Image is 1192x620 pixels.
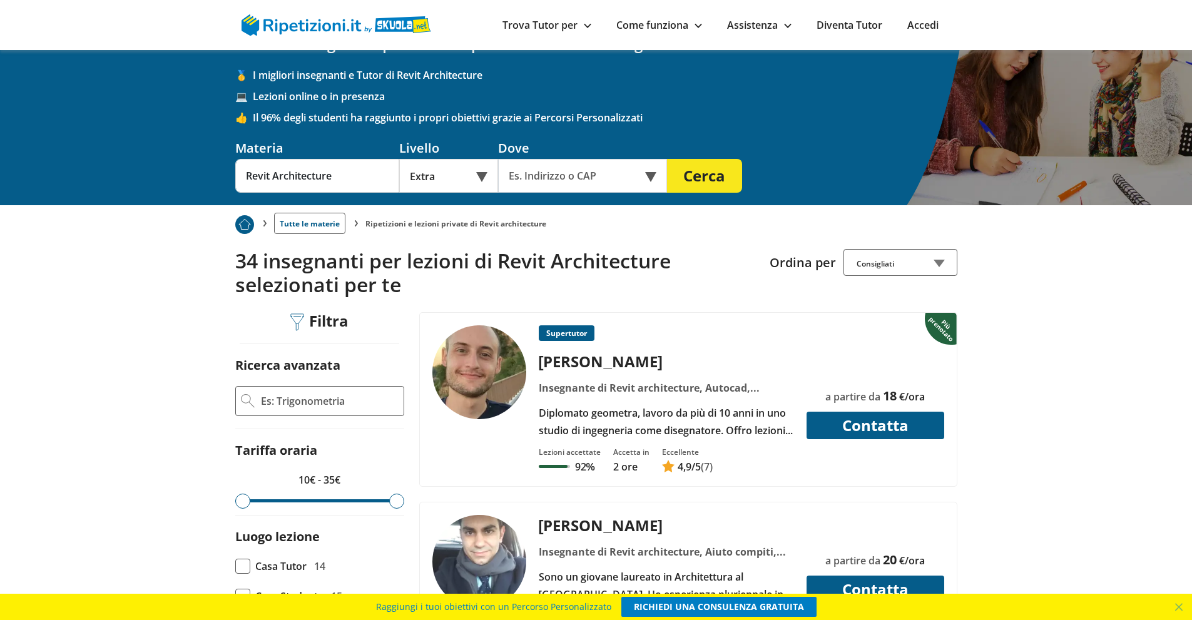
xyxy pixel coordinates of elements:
[678,460,701,474] span: /5
[235,68,253,82] span: 🥇
[235,528,320,545] label: Luogo lezione
[534,515,798,536] div: [PERSON_NAME]
[502,18,591,32] a: Trova Tutor per
[235,249,760,297] h2: 34 insegnanti per lezioni di Revit Architecture selezionati per te
[235,159,399,193] input: Es. Matematica
[662,460,713,474] a: 4,9/5(7)
[807,412,944,439] button: Contatta
[365,218,546,229] li: Ripetizioni e lezioni private di Revit architecture
[235,215,254,234] img: Piu prenotato
[399,159,498,193] div: Extra
[235,471,404,489] p: 10€ - 35€
[241,394,255,408] img: Ricerca Avanzata
[621,597,817,617] a: RICHIEDI UNA CONSULENZA GRATUITA
[534,379,798,397] div: Insegnante di Revit architecture, Autocad, Rhinoceros
[242,17,431,31] a: logo Skuola.net | Ripetizioni.it
[883,551,897,568] span: 20
[534,568,798,603] div: Sono un giovane laureato in Architettura al [GEOGRAPHIC_DATA]. Ho esperienza pluriennale in assis...
[235,89,253,103] span: 💻
[539,447,601,457] div: Lezioni accettate
[253,111,957,125] span: Il 96% degli studenti ha raggiunto i propri obiettivi grazie ai Percorsi Personalizzati
[255,557,307,575] span: Casa Tutor
[662,447,713,457] div: Eccellente
[825,390,880,404] span: a partire da
[616,18,702,32] a: Come funziona
[235,442,317,459] label: Tariffa oraria
[290,313,304,331] img: Filtra filtri mobile
[314,557,325,575] span: 14
[925,312,959,345] img: Piu prenotato
[235,35,957,53] h2: Prenota insegnanti qualificati in presenza o online e migliora i tuoi voti
[534,351,798,372] div: [PERSON_NAME]
[667,159,742,193] button: Cerca
[817,18,882,32] a: Diventa Tutor
[575,460,595,474] p: 92%
[253,68,957,82] span: I migliori insegnanti e Tutor di Revit Architecture
[498,159,650,193] input: Es. Indirizzo o CAP
[260,392,399,410] input: Es: Trigonometria
[727,18,792,32] a: Assistenza
[255,587,323,605] span: Casa Studente
[274,213,345,234] a: Tutte le materie
[899,554,925,567] span: €/ora
[539,325,594,341] p: Supertutor
[376,597,611,617] span: Raggiungi i tuoi obiettivi con un Percorso Personalizzato
[899,390,925,404] span: €/ora
[883,387,897,404] span: 18
[235,357,340,374] label: Ricerca avanzata
[498,140,667,156] div: Dove
[907,18,939,32] a: Accedi
[770,254,836,271] label: Ordina per
[613,460,649,474] p: 2 ore
[613,447,649,457] div: Accetta in
[432,325,526,419] img: tutor a Bresso - Luca
[253,89,957,103] span: Lezioni online o in presenza
[286,312,354,332] div: Filtra
[235,205,957,234] nav: breadcrumb d-none d-tablet-block
[534,404,798,439] div: Diplomato geometra, lavoro da più di 10 anni in uno studio di ingegneria come disegnatore. Offro ...
[701,460,713,474] span: (7)
[432,515,526,609] img: tutor a moncalieri - alessio
[678,460,691,474] span: 4,9
[807,576,944,603] button: Contatta
[235,140,399,156] div: Materia
[242,14,431,36] img: logo Skuola.net | Ripetizioni.it
[399,140,498,156] div: Livello
[825,554,880,567] span: a partire da
[534,543,798,561] div: Insegnante di Revit architecture, Aiuto compiti, Geometria, Matematica, Photoshop, Progettazione ...
[331,587,342,605] span: 15
[235,111,253,125] span: 👍
[843,249,957,276] div: Consigliati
